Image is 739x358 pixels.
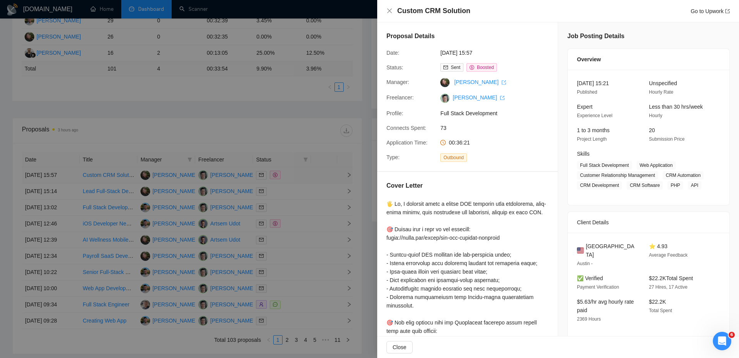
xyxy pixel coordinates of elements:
[577,284,619,290] span: Payment Verification
[649,80,677,86] span: Unspecified
[586,242,637,259] span: [GEOGRAPHIC_DATA]
[440,140,446,145] span: clock-circle
[470,65,474,70] span: dollar
[688,181,701,190] span: API
[627,181,663,190] span: CRM Software
[577,261,593,266] span: Austin -
[729,332,735,338] span: 6
[649,243,667,249] span: ⭐ 4.93
[386,8,393,14] span: close
[577,127,610,133] span: 1 to 3 months
[667,181,683,190] span: PHP
[649,136,685,142] span: Submission Price
[577,113,612,118] span: Experience Level
[386,79,409,85] span: Manager:
[477,65,494,70] span: Boosted
[649,299,666,305] span: $22.2K
[649,275,693,281] span: $22.2K Total Spent
[386,181,423,190] h5: Cover Letter
[649,89,673,95] span: Hourly Rate
[449,140,470,146] span: 00:36:21
[577,299,634,313] span: $5.63/hr avg hourly rate paid
[649,104,703,110] span: Less than 30 hrs/week
[386,154,400,160] span: Type:
[691,8,730,14] a: Go to Upworkexport
[577,151,590,157] span: Skills
[440,94,450,103] img: c1Tebym3BND9d52IcgAhOjDIggZNrr93DrArCnDDhQCo9DNa2fMdUdlKkX3cX7l7jn
[440,49,556,57] span: [DATE] 15:57
[577,80,609,86] span: [DATE] 15:21
[451,65,460,70] span: Sent
[502,80,506,85] span: export
[577,275,603,281] span: ✅ Verified
[577,246,584,255] img: 🇺🇸
[453,94,505,101] a: [PERSON_NAME] export
[649,113,662,118] span: Hourly
[637,161,676,170] span: Web Application
[649,252,688,258] span: Average Feedback
[386,110,403,116] span: Profile:
[440,153,467,162] span: Outbound
[386,50,399,56] span: Date:
[577,316,601,322] span: 2369 Hours
[443,65,448,70] span: mail
[393,343,406,351] span: Close
[577,89,597,95] span: Published
[397,6,470,16] h4: Custom CRM Solution
[577,104,592,110] span: Expert
[440,124,556,132] span: 73
[649,308,672,313] span: Total Spent
[386,64,403,71] span: Status:
[440,109,556,118] span: Full Stack Development
[386,341,413,353] button: Close
[663,171,704,180] span: CRM Automation
[567,32,624,41] h5: Job Posting Details
[500,96,505,100] span: export
[386,94,414,101] span: Freelancer:
[649,284,687,290] span: 27 Hires, 17 Active
[386,8,393,14] button: Close
[386,140,428,146] span: Application Time:
[577,136,607,142] span: Project Length
[577,171,658,180] span: Customer Relationship Management
[386,125,426,131] span: Connects Spent:
[713,332,731,350] iframe: Intercom live chat
[577,161,632,170] span: Full Stack Development
[454,79,506,85] a: [PERSON_NAME] export
[386,32,435,41] h5: Proposal Details
[577,181,622,190] span: CRM Development
[577,212,720,233] div: Client Details
[577,55,601,64] span: Overview
[649,127,655,133] span: 20
[725,9,730,13] span: export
